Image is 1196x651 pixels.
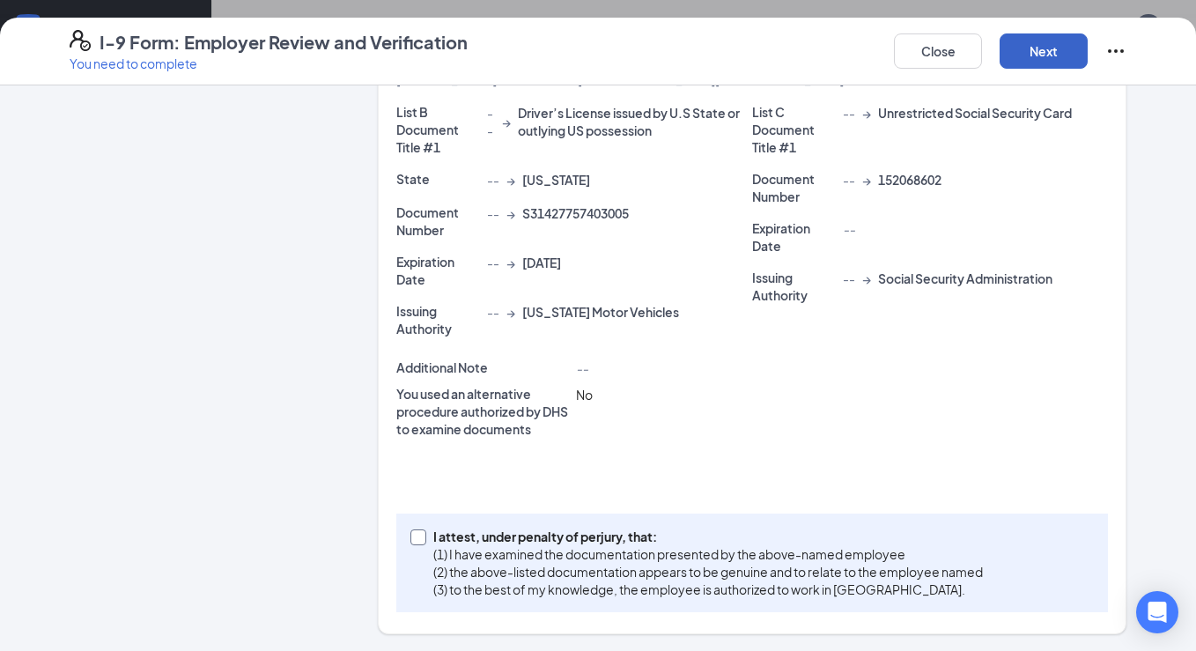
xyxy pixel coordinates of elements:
span: → [502,113,511,130]
span: -- [843,221,855,237]
svg: FormI9EVerifyIcon [70,30,91,51]
span: -- [487,204,499,222]
p: State [396,170,480,188]
p: You used an alternative procedure authorized by DHS to examine documents [396,385,569,438]
span: → [506,204,515,222]
button: Next [1000,33,1088,69]
p: (2) the above-listed documentation appears to be genuine and to relate to the employee named [433,563,983,581]
button: Close [894,33,982,69]
span: 152068602 [878,171,941,189]
span: Social Security Administration [878,270,1052,287]
span: [US_STATE] [522,171,590,189]
span: -- [843,171,855,189]
span: -- [576,360,588,376]
p: Additional Note [396,359,569,376]
p: Document Number [752,170,836,205]
p: (1) I have examined the documentation presented by the above-named employee [433,545,983,563]
p: Issuing Authority [396,302,480,337]
span: Driver’s License issued by U.S State or outlying US possession [518,104,752,139]
p: List B Document Title #1 [396,103,480,156]
svg: Ellipses [1105,41,1126,62]
h4: I-9 Form: Employer Review and Verification [100,30,468,55]
span: → [506,171,515,189]
span: -- [487,104,495,139]
span: -- [487,303,499,321]
p: Issuing Authority [752,269,836,304]
span: -- [487,171,499,189]
p: Expiration Date [396,253,480,288]
span: -- [843,104,855,122]
span: [US_STATE] Motor Vehicles [522,303,679,321]
span: -- [843,270,855,287]
span: -- [487,254,499,271]
div: Open Intercom Messenger [1136,591,1178,633]
span: S31427757403005 [522,204,629,222]
span: → [862,171,871,189]
p: You need to complete [70,55,468,72]
span: → [506,303,515,321]
p: List C Document Title #1 [752,103,836,156]
span: Unrestricted Social Security Card [878,104,1072,122]
span: → [862,270,871,287]
p: (3) to the best of my knowledge, the employee is authorized to work in [GEOGRAPHIC_DATA]. [433,581,983,598]
span: No [576,387,593,403]
span: → [506,254,515,271]
p: Expiration Date [752,219,836,255]
span: → [862,104,871,122]
p: I attest, under penalty of perjury, that: [433,528,983,545]
span: [DATE] [522,254,561,271]
p: Document Number [396,203,480,239]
